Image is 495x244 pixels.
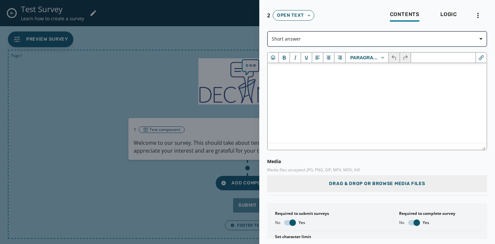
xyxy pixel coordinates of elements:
button: Redo [400,53,411,63]
button: Block Paragraph [346,53,389,63]
span: Short answer [272,36,483,42]
span: Media files accepted: JPG, PNG, GIF, MP4, MOV, AVI [267,167,487,173]
button: Align center [323,53,335,63]
span: No [399,220,404,225]
span: Yes [423,220,429,225]
span: No [275,220,280,225]
body: Rich Text Area [5,5,213,12]
label: Set character limit [275,234,311,239]
div: Press the Up and Down arrow keys to resize the editor. [482,144,486,150]
button: Short answer [267,31,487,47]
button: Bold [279,53,290,63]
button: Emojis [268,53,279,63]
span: Yes [299,220,305,225]
button: Contents [385,8,425,23]
span: Logic [440,11,457,18]
button: Underline [301,53,312,63]
div: Media [267,158,487,165]
span: 2 [267,11,270,19]
button: Logic [435,8,462,23]
iframe: Rich Text Area [268,63,486,151]
button: Undo [389,53,400,63]
button: Open text [273,10,314,21]
button: Align left [312,53,323,63]
span: Contents [390,11,419,18]
button: Insert/edit link [475,53,486,63]
span: Drag & Drop or browse media files [329,180,425,187]
button: Italic [290,53,301,63]
span: Open text [277,12,303,19]
button: Align right [335,53,346,63]
span: Paragraph [350,55,379,60]
label: Required to submit surveys [275,211,329,216]
label: Required to complete survey [399,211,455,216]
